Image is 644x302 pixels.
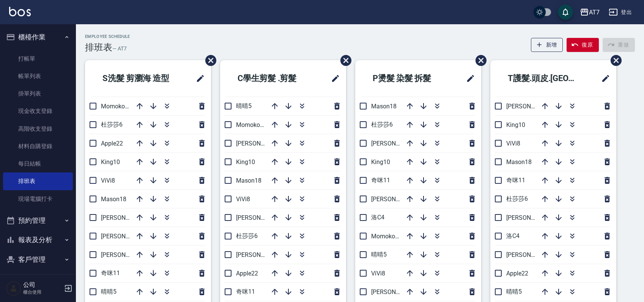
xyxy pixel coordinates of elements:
[371,251,387,258] span: 晴晴5
[577,5,603,20] button: AT7
[371,288,420,296] span: [PERSON_NAME]2
[589,8,600,17] div: AT7
[236,196,250,203] span: ViVi8
[326,69,340,88] span: 修改班表的標題
[371,270,385,277] span: ViVi8
[506,214,555,221] span: [PERSON_NAME]9
[236,121,267,128] span: Momoko12
[371,158,390,166] span: King10
[506,103,555,110] span: [PERSON_NAME]2
[3,190,73,208] a: 現場電腦打卡
[236,288,255,295] span: 奇咪11
[9,7,31,16] img: Logo
[236,177,261,184] span: Mason18
[335,49,353,72] span: 刪除班表
[101,158,120,166] span: King10
[606,5,635,19] button: 登出
[371,233,402,240] span: Momoko12
[3,85,73,102] a: 掛單列表
[3,67,73,85] a: 帳單列表
[470,49,488,72] span: 刪除班表
[371,177,390,184] span: 奇咪11
[3,269,73,289] button: 員工及薪資
[101,251,150,258] span: [PERSON_NAME]2
[506,288,522,295] span: 晴晴5
[6,281,21,296] img: Person
[371,103,397,110] span: Mason18
[191,69,205,88] span: 修改班表的標題
[101,196,126,203] span: Mason18
[496,65,591,92] h2: T護髮.頭皮.[GEOGRAPHIC_DATA]
[506,140,520,147] span: ViVi8
[226,65,317,92] h2: C學生剪髮 .剪髮
[101,121,123,128] span: 杜莎莎6
[236,140,285,147] span: [PERSON_NAME]9
[112,45,127,53] h6: — AT7
[236,102,252,110] span: 晴晴5
[605,49,623,72] span: 刪除班表
[3,27,73,47] button: 櫃檯作業
[91,65,186,92] h2: S洗髮 剪瀏海 造型
[101,103,132,110] span: Momoko12
[101,233,150,240] span: [PERSON_NAME]7
[531,38,563,52] button: 新增
[3,50,73,67] a: 打帳單
[371,196,420,203] span: [PERSON_NAME]7
[101,269,120,277] span: 奇咪11
[236,232,258,239] span: 杜莎莎6
[85,42,112,53] h3: 排班表
[506,195,528,202] span: 杜莎莎6
[3,250,73,269] button: 客戶管理
[3,138,73,155] a: 材料自購登錄
[3,172,73,190] a: 排班表
[3,230,73,250] button: 報表及分析
[3,120,73,138] a: 高階收支登錄
[361,65,452,92] h2: P燙髮 染髮 拆髮
[101,288,117,295] span: 晴晴5
[506,177,525,184] span: 奇咪11
[3,155,73,172] a: 每日結帳
[506,232,520,239] span: 洛C4
[506,270,528,277] span: Apple22
[101,140,123,147] span: Apple22
[85,34,130,39] h2: Employee Schedule
[236,251,285,258] span: [PERSON_NAME]7
[200,49,217,72] span: 刪除班表
[506,121,525,128] span: King10
[461,69,475,88] span: 修改班表的標題
[236,158,255,166] span: King10
[23,281,62,289] h5: 公司
[558,5,573,20] button: save
[3,211,73,230] button: 預約管理
[506,251,555,258] span: [PERSON_NAME]7
[567,38,599,52] button: 復原
[101,214,150,221] span: [PERSON_NAME]9
[371,140,420,147] span: [PERSON_NAME]9
[101,177,115,184] span: ViVi8
[371,214,384,221] span: 洛C4
[506,158,532,166] span: Mason18
[236,270,258,277] span: Apple22
[236,214,285,221] span: [PERSON_NAME]2
[23,289,62,296] p: 櫃台使用
[597,69,610,88] span: 修改班表的標題
[3,102,73,120] a: 現金收支登錄
[371,121,393,128] span: 杜莎莎6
